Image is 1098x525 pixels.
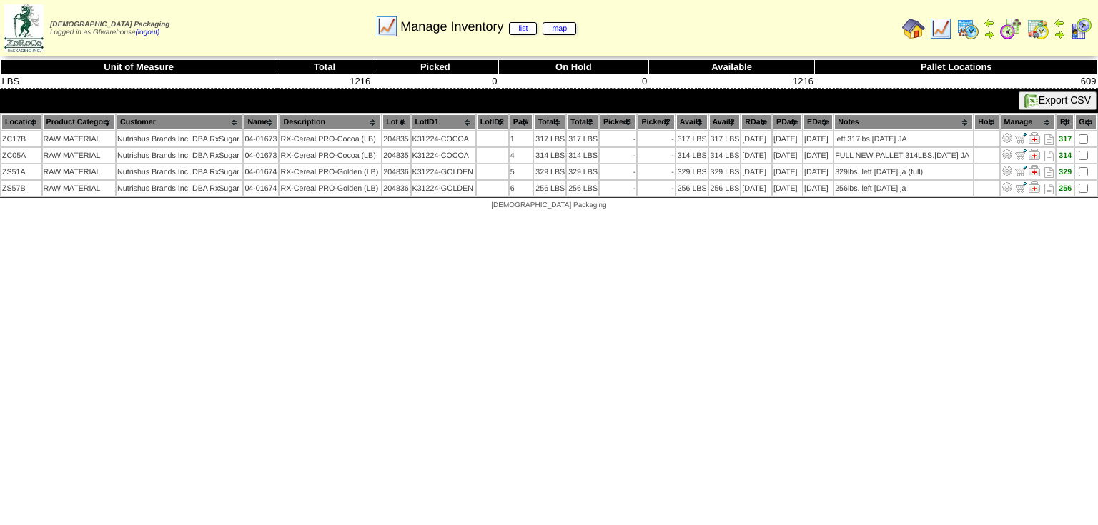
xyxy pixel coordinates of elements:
[600,148,636,163] td: -
[902,17,925,40] img: home.gif
[43,131,116,146] td: RAW MATERIAL
[1057,135,1073,144] div: 317
[375,15,398,38] img: line_graph.gif
[567,164,598,179] td: 329 LBS
[277,60,372,74] th: Total
[834,181,973,196] td: 256lbs. left [DATE] ja
[567,114,598,130] th: Total2
[244,114,278,130] th: Name
[534,148,565,163] td: 314 LBS
[1,164,41,179] td: ZS51A
[498,60,648,74] th: On Hold
[280,148,381,163] td: RX-Cereal PRO-Cocoa (LB)
[1044,184,1054,194] i: Note
[638,131,674,146] td: -
[1,60,277,74] th: Unit of Measure
[600,114,636,130] th: Picked1
[1044,151,1054,161] i: Note
[382,131,410,146] td: 204835
[741,164,771,179] td: [DATE]
[648,60,815,74] th: Available
[244,164,278,179] td: 04-01674
[600,131,636,146] td: -
[382,148,410,163] td: 204835
[803,148,833,163] td: [DATE]
[741,148,771,163] td: [DATE]
[510,131,533,146] td: 1
[834,164,973,179] td: 329lbs. left [DATE] ja (full)
[412,114,475,130] th: LotID1
[498,74,648,89] td: 0
[773,148,802,163] td: [DATE]
[638,181,674,196] td: -
[929,17,952,40] img: line_graph.gif
[491,201,606,209] span: [DEMOGRAPHIC_DATA] Packaging
[510,148,533,163] td: 4
[648,74,815,89] td: 1216
[1029,132,1040,144] img: Manage Hold
[1057,151,1073,160] div: 314
[1019,91,1097,110] button: Export CSV
[412,181,475,196] td: K31224-GOLDEN
[412,164,475,179] td: K31224-GOLDEN
[676,148,708,163] td: 314 LBS
[638,164,674,179] td: -
[509,22,537,35] a: list
[1029,181,1040,193] img: Manage Hold
[741,131,771,146] td: [DATE]
[803,181,833,196] td: [DATE]
[1057,168,1073,176] div: 329
[567,148,598,163] td: 314 LBS
[244,181,278,196] td: 04-01674
[1,131,41,146] td: ZC17B
[1,74,277,89] td: LBS
[773,114,802,130] th: PDate
[773,131,802,146] td: [DATE]
[477,114,508,130] th: LotID2
[1054,29,1065,40] img: arrowright.gif
[1069,17,1092,40] img: calendarcustomer.gif
[117,181,242,196] td: Nutrishus Brands Inc, DBA RxSugar
[709,114,741,130] th: Avail2
[600,181,636,196] td: -
[1,114,41,130] th: Location
[773,164,802,179] td: [DATE]
[676,164,708,179] td: 329 LBS
[741,114,771,130] th: RDate
[1057,184,1073,193] div: 256
[4,4,44,52] img: zoroco-logo-small.webp
[709,164,741,179] td: 329 LBS
[1044,167,1054,178] i: Note
[638,114,674,130] th: Picked2
[1015,132,1027,144] img: Move
[1,181,41,196] td: ZS57B
[741,181,771,196] td: [DATE]
[280,131,381,146] td: RX-Cereal PRO-Cocoa (LB)
[638,148,674,163] td: -
[117,164,242,179] td: Nutrishus Brands Inc, DBA RxSugar
[43,181,116,196] td: RAW MATERIAL
[1029,165,1040,176] img: Manage Hold
[815,74,1098,89] td: 609
[834,131,973,146] td: left 317lbs.[DATE] JA
[43,164,116,179] td: RAW MATERIAL
[117,131,242,146] td: Nutrishus Brands Inc, DBA RxSugar
[277,74,372,89] td: 1216
[382,181,410,196] td: 204836
[773,181,802,196] td: [DATE]
[567,131,598,146] td: 317 LBS
[1054,17,1065,29] img: arrowleft.gif
[1001,181,1013,193] img: Adjust
[1001,165,1013,176] img: Adjust
[43,114,116,130] th: Product Category
[815,60,1098,74] th: Pallet Locations
[1029,149,1040,160] img: Manage Hold
[412,148,475,163] td: K31224-COCOA
[676,114,708,130] th: Avail1
[50,21,169,36] span: Logged in as Gfwarehouse
[709,148,741,163] td: 314 LBS
[534,114,565,130] th: Total1
[984,29,995,40] img: arrowright.gif
[280,181,381,196] td: RX-Cereal PRO-Golden (LB)
[803,131,833,146] td: [DATE]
